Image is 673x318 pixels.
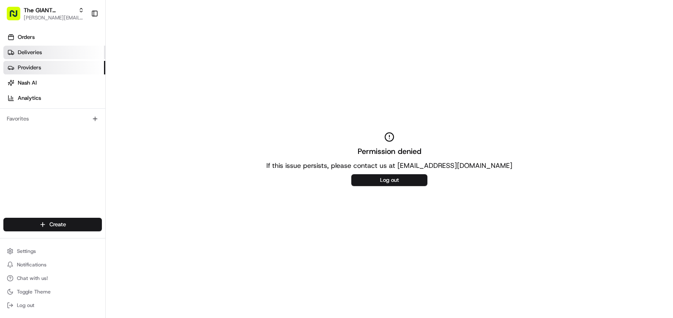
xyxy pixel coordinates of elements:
[3,61,105,74] a: Providers
[131,108,154,118] button: See all
[266,161,512,171] p: If this issue persists, please contact us at [EMAIL_ADDRESS][DOMAIN_NAME]
[18,94,41,102] span: Analytics
[29,89,107,96] div: We're available if you need us!
[17,288,51,295] span: Toggle Theme
[3,3,88,24] button: The GIANT Company[PERSON_NAME][EMAIL_ADDRESS][PERSON_NAME][DOMAIN_NAME]
[5,163,68,178] a: 📗Knowledge Base
[8,110,57,117] div: Past conversations
[3,30,105,44] a: Orders
[18,64,41,71] span: Providers
[49,221,66,228] span: Create
[17,248,36,255] span: Settings
[29,81,139,89] div: Start new chat
[3,272,102,284] button: Chat with us!
[3,112,102,126] div: Favorites
[84,187,102,193] span: Pylon
[3,76,105,90] a: Nash AI
[3,299,102,311] button: Log out
[3,46,105,59] a: Deliveries
[28,131,45,138] span: [DATE]
[358,145,421,157] h2: Permission denied
[68,163,139,178] a: 💻API Documentation
[8,167,15,174] div: 📗
[18,49,42,56] span: Deliveries
[3,259,102,271] button: Notifications
[80,166,136,175] span: API Documentation
[8,8,25,25] img: Nash
[3,286,102,298] button: Toggle Theme
[3,245,102,257] button: Settings
[144,83,154,93] button: Start new chat
[60,186,102,193] a: Powered byPylon
[22,55,140,63] input: Clear
[18,33,35,41] span: Orders
[71,167,78,174] div: 💻
[351,174,427,186] button: Log out
[8,81,24,96] img: 1736555255976-a54dd68f-1ca7-489b-9aae-adbdc363a1c4
[8,34,154,47] p: Welcome 👋
[17,261,47,268] span: Notifications
[17,166,65,175] span: Knowledge Base
[3,218,102,231] button: Create
[17,275,48,282] span: Chat with us!
[24,14,84,21] button: [PERSON_NAME][EMAIL_ADDRESS][PERSON_NAME][DOMAIN_NAME]
[18,79,37,87] span: Nash AI
[24,6,75,14] button: The GIANT Company
[3,91,105,105] a: Analytics
[17,302,34,309] span: Log out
